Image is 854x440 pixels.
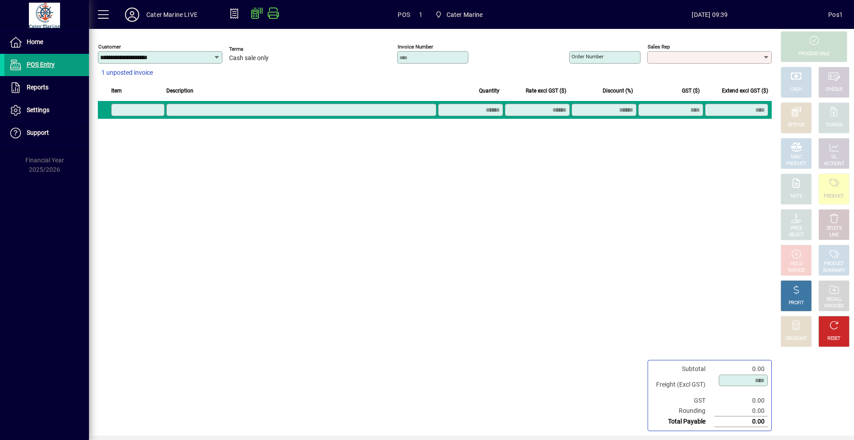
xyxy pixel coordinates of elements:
div: GL [831,154,837,161]
a: Reports [4,77,89,99]
div: CHARGE [826,122,843,129]
div: SELECT [789,232,804,238]
div: RESET [827,335,841,342]
div: HOLD [790,261,802,267]
div: Pos1 [828,8,843,22]
td: GST [652,396,714,406]
span: Settings [27,106,49,113]
td: Total Payable [652,416,714,427]
button: 1 unposted invoice [98,65,157,81]
span: Description [166,86,193,96]
span: Cater Marine [447,8,483,22]
span: Rate excl GST ($) [526,86,566,96]
mat-label: Invoice number [398,44,433,50]
span: Item [111,86,122,96]
span: Home [27,38,43,45]
td: Freight (Excl GST) [652,374,714,396]
span: [DATE] 09:39 [592,8,829,22]
td: Subtotal [652,364,714,374]
div: EFTPOS [788,122,805,129]
div: DISCOUNT [786,335,807,342]
mat-label: Sales rep [648,44,670,50]
span: Support [27,129,49,136]
span: 1 [419,8,423,22]
div: CASH [790,86,802,93]
div: MISC [791,154,802,161]
div: ACCOUNT [824,161,844,167]
div: DELETE [826,225,842,232]
div: PROCESS SALE [798,51,830,57]
span: Reports [27,84,48,91]
span: 1 unposted invoice [101,68,153,77]
td: 0.00 [714,416,768,427]
div: PRODUCT [824,261,844,267]
div: SUMMARY [823,267,845,274]
div: PRICE [790,225,802,232]
span: Extend excl GST ($) [722,86,768,96]
span: Cash sale only [229,55,269,62]
div: PRODUCT [786,161,806,167]
span: GST ($) [682,86,700,96]
span: Cater Marine [431,7,487,23]
div: RECALL [826,296,842,303]
a: Home [4,31,89,53]
div: INVOICES [824,303,843,310]
div: LINE [830,232,838,238]
div: PROFIT [789,300,804,307]
td: 0.00 [714,364,768,374]
div: PRODUCT [824,193,844,200]
mat-label: Order number [572,53,604,60]
div: INVOICE [788,267,804,274]
a: Support [4,122,89,144]
span: POS [398,8,410,22]
div: NOTE [790,193,802,200]
mat-label: Customer [98,44,121,50]
td: 0.00 [714,396,768,406]
span: Discount (%) [603,86,633,96]
a: Settings [4,99,89,121]
td: Rounding [652,406,714,416]
div: Cater Marine LIVE [146,8,197,22]
span: POS Entry [27,61,55,68]
button: Profile [118,7,146,23]
span: Terms [229,46,282,52]
td: 0.00 [714,406,768,416]
div: CHEQUE [826,86,842,93]
span: Quantity [479,86,500,96]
